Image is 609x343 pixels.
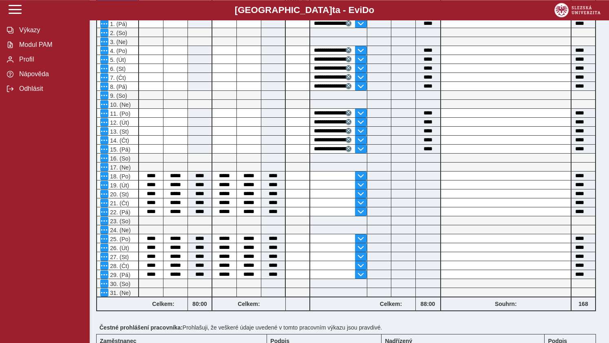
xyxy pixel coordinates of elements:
button: Menu [100,20,108,28]
button: Menu [100,46,108,55]
span: 9. (So) [108,92,127,99]
b: 88:00 [416,301,440,307]
span: 16. (So) [108,155,130,162]
span: Odhlásit [17,85,83,92]
button: Menu [100,270,108,279]
span: 18. (Po) [108,173,130,180]
span: 7. (Čt) [108,75,126,81]
b: Souhrn: [495,301,517,307]
div: Prohlašuji, že veškeré údaje uvedené v tomto pracovním výkazu jsou pravdivé. [96,321,602,334]
span: 3. (Ne) [108,39,128,45]
button: Menu [100,199,108,207]
button: Menu [100,253,108,261]
button: Menu [100,91,108,99]
button: Menu [100,118,108,126]
span: 29. (Pá) [108,272,130,278]
button: Menu [100,163,108,171]
span: 31. (Ne) [108,290,131,296]
span: t [332,5,335,15]
span: 10. (Ne) [108,101,131,108]
button: Menu [100,244,108,252]
span: 2. (So) [108,30,127,36]
b: [GEOGRAPHIC_DATA] a - Evi [24,5,585,15]
b: 168 [571,301,595,307]
b: Celkem: [139,301,188,307]
button: Menu [100,262,108,270]
span: 26. (Út) [108,245,129,251]
button: Menu [100,145,108,153]
button: Menu [100,127,108,135]
button: Menu [100,172,108,180]
span: 20. (St) [108,191,129,198]
img: logo_web_su.png [554,3,600,17]
span: 28. (Čt) [108,263,129,269]
span: 19. (Út) [108,182,129,189]
span: 27. (St) [108,254,129,260]
b: Čestné prohlášení pracovníka: [99,324,183,331]
button: Menu [100,235,108,243]
button: Menu [100,279,108,288]
b: Celkem: [367,301,415,307]
button: Menu [100,29,108,37]
span: 30. (So) [108,281,130,287]
button: Menu [100,64,108,73]
span: Profil [17,56,83,63]
button: Menu [100,190,108,198]
span: 1. (Pá) [108,21,127,27]
span: 21. (Čt) [108,200,129,207]
button: Menu [100,288,108,297]
button: Menu [100,226,108,234]
button: Menu [100,109,108,117]
button: Menu [100,82,108,90]
span: 17. (Ne) [108,164,131,171]
span: Nápověda [17,70,83,78]
button: Menu [100,136,108,144]
span: o [369,5,375,15]
button: Menu [100,37,108,46]
span: 23. (So) [108,218,130,224]
b: 80:00 [188,301,212,307]
span: 4. (Po) [108,48,127,54]
b: Celkem: [212,301,285,307]
span: 24. (Ne) [108,227,131,233]
span: 12. (Út) [108,119,129,126]
span: 15. (Pá) [108,146,130,153]
span: 22. (Pá) [108,209,130,215]
button: Menu [100,208,108,216]
span: 8. (Pá) [108,84,127,90]
button: Menu [100,55,108,64]
span: 13. (St) [108,128,129,135]
button: Menu [100,181,108,189]
button: Menu [100,154,108,162]
span: 6. (St) [108,66,126,72]
span: D [362,5,368,15]
span: 5. (Út) [108,57,126,63]
button: Menu [100,73,108,81]
span: 11. (Po) [108,110,130,117]
span: Výkazy [17,26,83,34]
span: 25. (Po) [108,236,130,242]
button: Menu [100,217,108,225]
span: Modul PAM [17,41,83,48]
button: Menu [100,100,108,108]
span: 14. (Čt) [108,137,129,144]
